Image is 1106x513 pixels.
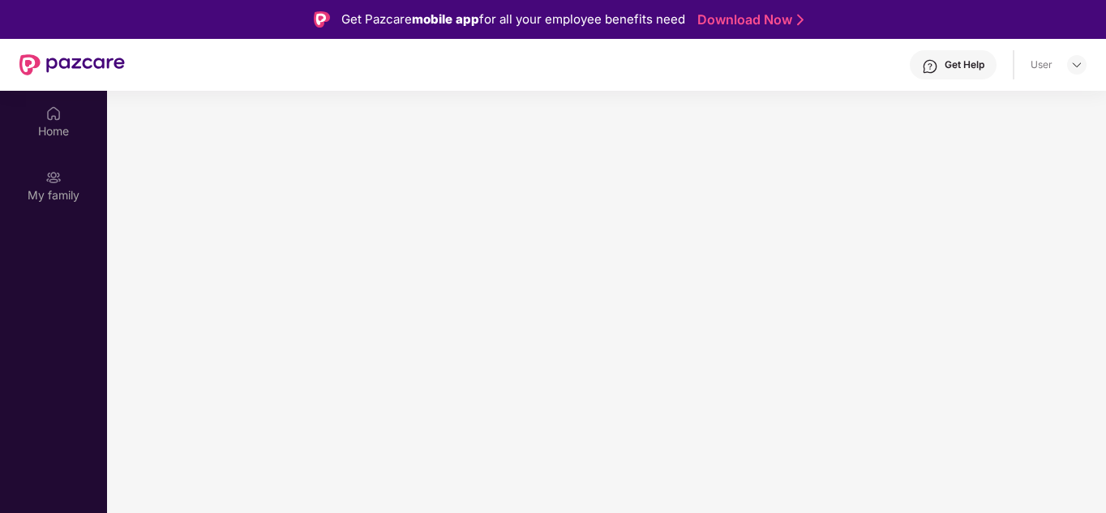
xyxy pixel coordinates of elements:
[45,105,62,122] img: svg+xml;base64,PHN2ZyBpZD0iSG9tZSIgeG1sbnM9Imh0dHA6Ly93d3cudzMub3JnLzIwMDAvc3ZnIiB3aWR0aD0iMjAiIG...
[45,169,62,186] img: svg+xml;base64,PHN2ZyB3aWR0aD0iMjAiIGhlaWdodD0iMjAiIHZpZXdCb3g9IjAgMCAyMCAyMCIgZmlsbD0ibm9uZSIgeG...
[1070,58,1083,71] img: svg+xml;base64,PHN2ZyBpZD0iRHJvcGRvd24tMzJ4MzIiIHhtbG5zPSJodHRwOi8vd3d3LnczLm9yZy8yMDAwL3N2ZyIgd2...
[412,11,479,27] strong: mobile app
[697,11,799,28] a: Download Now
[1031,58,1052,71] div: User
[19,54,125,75] img: New Pazcare Logo
[945,58,984,71] div: Get Help
[797,11,804,28] img: Stroke
[341,10,685,29] div: Get Pazcare for all your employee benefits need
[922,58,938,75] img: svg+xml;base64,PHN2ZyBpZD0iSGVscC0zMngzMiIgeG1sbnM9Imh0dHA6Ly93d3cudzMub3JnLzIwMDAvc3ZnIiB3aWR0aD...
[314,11,330,28] img: Logo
